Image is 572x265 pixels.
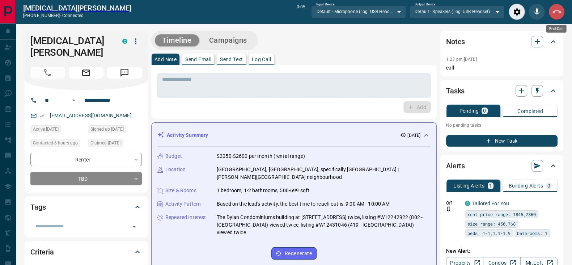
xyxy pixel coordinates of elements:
p: 0 [483,108,486,113]
p: $2050-$2600 per month (rental range) [217,152,305,160]
div: Tags [30,198,142,216]
p: Activity Pattern [165,200,201,208]
div: condos.ca [465,201,470,206]
p: 1 [489,183,492,188]
button: Open [129,222,139,232]
div: Default - Microphone (Logi USB Headset) [311,5,406,18]
p: New Alert: [446,247,558,255]
p: Off [446,200,461,206]
div: Sun Oct 12 2025 [88,139,142,149]
div: Tasks [446,82,558,100]
div: Mute [529,4,545,20]
div: Sun Oct 12 2025 [30,125,84,135]
span: Call [30,67,65,79]
span: Contacted 6 hours ago [33,139,78,147]
h2: Criteria [30,246,54,258]
div: Default - Speakers (Logi USB Headset) [410,5,504,18]
div: Sun Oct 12 2025 [88,125,142,135]
h2: Alerts [446,160,465,172]
div: Criteria [30,243,142,261]
div: Alerts [446,157,558,174]
div: TBD [30,172,142,185]
svg: Email Verified [40,113,45,118]
span: Claimed [DATE] [90,139,120,147]
p: 0 [547,183,550,188]
button: Campaigns [202,34,254,46]
p: Add Note [154,57,177,62]
svg: Push Notification Only [446,206,451,211]
div: Activity Summary[DATE] [157,129,431,142]
span: beds: 1-1,1.1-1.9 [467,230,510,237]
p: Send Email [185,57,211,62]
span: rent price range: 1845,2860 [467,211,536,218]
label: Input Device [316,2,335,7]
p: Location [165,166,186,173]
p: 1:23 pm [DATE] [446,57,477,62]
p: Send Text [220,57,243,62]
div: Notes [446,33,558,50]
p: [PHONE_NUMBER] - [23,12,131,19]
p: Size & Rooms [165,187,196,194]
span: Signed up [DATE] [90,126,124,133]
div: Audio Settings [509,4,525,20]
p: Completed [517,109,543,114]
p: No pending tasks [446,120,558,131]
p: Listing Alerts [453,183,485,188]
p: The Dylan Condominiums building at [STREET_ADDRESS] twice, listing #W12242922 (802 - [GEOGRAPHIC_... [217,214,431,236]
p: Repeated Interest [165,214,206,221]
p: Based on the lead's activity, the best time to reach out is: 9:00 AM - 10:00 AM [217,200,390,208]
a: [MEDICAL_DATA][PERSON_NAME] [23,4,131,12]
h1: [MEDICAL_DATA][PERSON_NAME] [30,35,111,58]
button: Timeline [155,34,199,46]
div: Renter [30,153,142,166]
h2: Tasks [446,85,465,97]
span: Active [DATE] [33,126,59,133]
span: size range: 450,768 [467,220,516,227]
button: Regenerate [271,247,317,260]
button: New Task [446,135,558,147]
h2: Tags [30,201,46,213]
div: Mon Oct 13 2025 [30,139,84,149]
div: End Call [546,25,567,33]
span: Message [107,67,142,79]
p: Activity Summary [167,131,208,139]
p: Log Call [252,57,271,62]
p: [DATE] [407,132,420,139]
p: [GEOGRAPHIC_DATA], [GEOGRAPHIC_DATA], specifically [GEOGRAPHIC_DATA] | [PERSON_NAME][GEOGRAPHIC_D... [217,166,431,181]
p: 0:05 [297,4,305,20]
h2: Notes [446,36,465,47]
a: Tailored For You [472,201,509,206]
p: Building Alerts [509,183,543,188]
span: Email [69,67,103,79]
p: call [446,64,558,72]
a: [EMAIL_ADDRESS][DOMAIN_NAME] [50,113,132,118]
span: connected [62,13,84,18]
button: Open [69,96,78,105]
div: End Call [548,4,565,20]
span: bathrooms: 1 [517,230,547,237]
p: Pending [459,108,479,113]
p: 1 bedroom, 1-2 bathrooms, 500-699 sqft [217,187,309,194]
div: condos.ca [122,39,127,44]
label: Output Device [415,2,435,7]
p: Budget [165,152,182,160]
